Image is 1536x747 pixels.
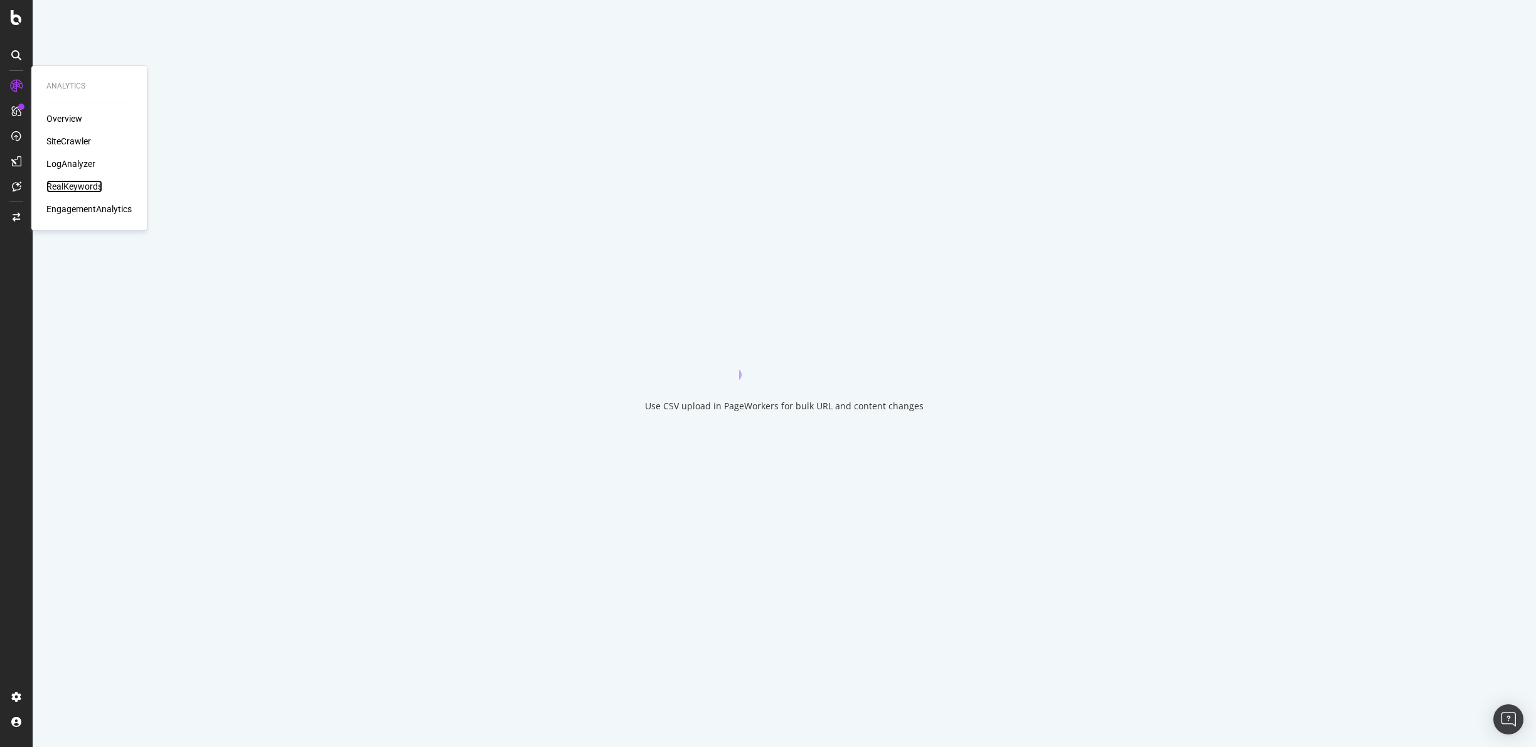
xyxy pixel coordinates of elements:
[645,400,924,412] div: Use CSV upload in PageWorkers for bulk URL and content changes
[46,81,132,92] div: Analytics
[46,135,91,148] a: SiteCrawler
[46,112,82,125] a: Overview
[46,180,102,193] a: RealKeywords
[46,203,132,215] a: EngagementAnalytics
[46,158,95,170] a: LogAnalyzer
[739,335,829,380] div: animation
[1493,704,1523,734] div: Open Intercom Messenger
